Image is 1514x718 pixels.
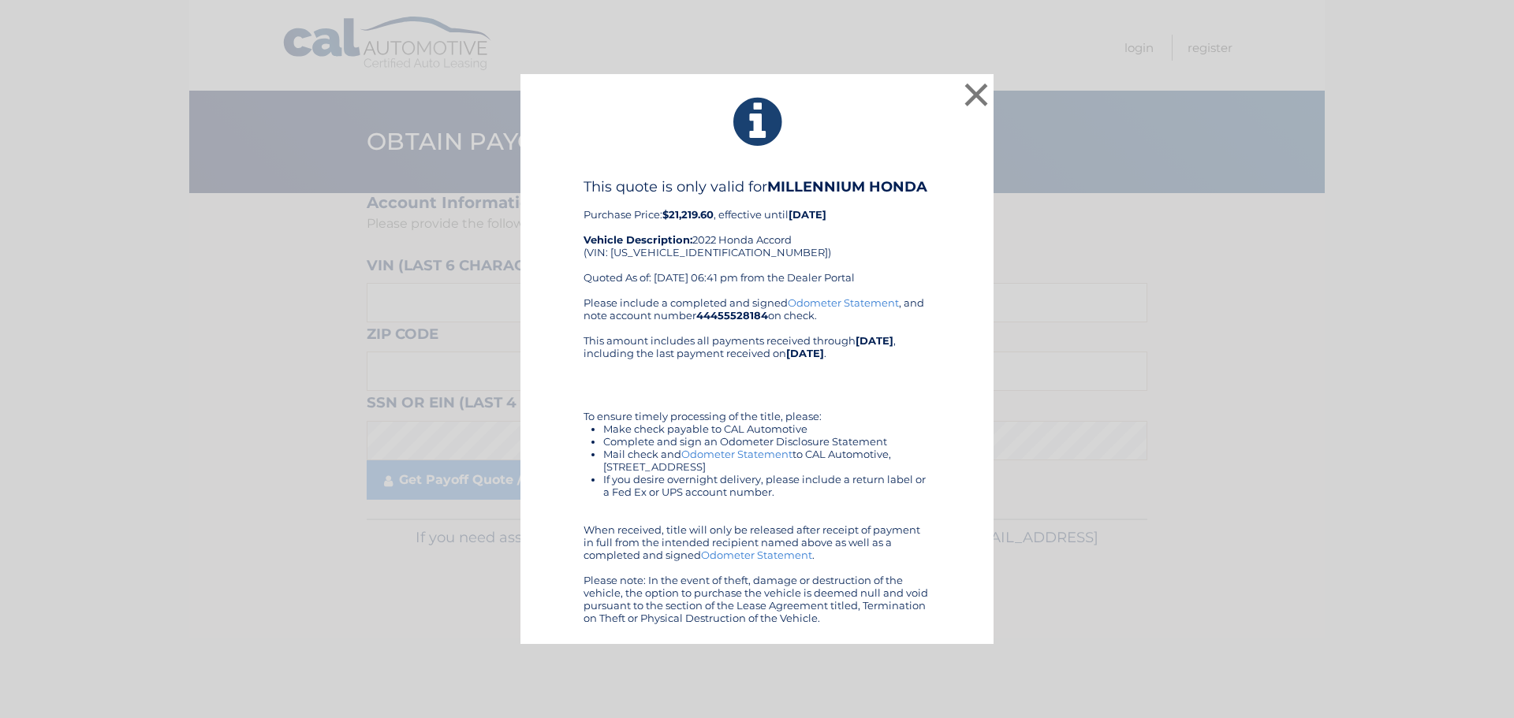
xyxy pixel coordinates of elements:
[584,296,930,624] div: Please include a completed and signed , and note account number on check. This amount includes al...
[786,347,824,359] b: [DATE]
[789,208,826,221] b: [DATE]
[584,178,930,296] div: Purchase Price: , effective until 2022 Honda Accord (VIN: [US_VEHICLE_IDENTIFICATION_NUMBER]) Quo...
[788,296,899,309] a: Odometer Statement
[584,178,930,195] h4: This quote is only valid for
[603,422,930,435] li: Make check payable to CAL Automotive
[603,473,930,498] li: If you desire overnight delivery, please include a return label or a Fed Ex or UPS account number.
[701,549,812,561] a: Odometer Statement
[856,334,893,347] b: [DATE]
[584,233,692,246] strong: Vehicle Description:
[767,178,927,195] b: MILLENNIUM HONDA
[960,79,992,110] button: ×
[696,309,768,322] b: 44455528184
[603,448,930,473] li: Mail check and to CAL Automotive, [STREET_ADDRESS]
[681,448,792,460] a: Odometer Statement
[662,208,714,221] b: $21,219.60
[603,435,930,448] li: Complete and sign an Odometer Disclosure Statement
